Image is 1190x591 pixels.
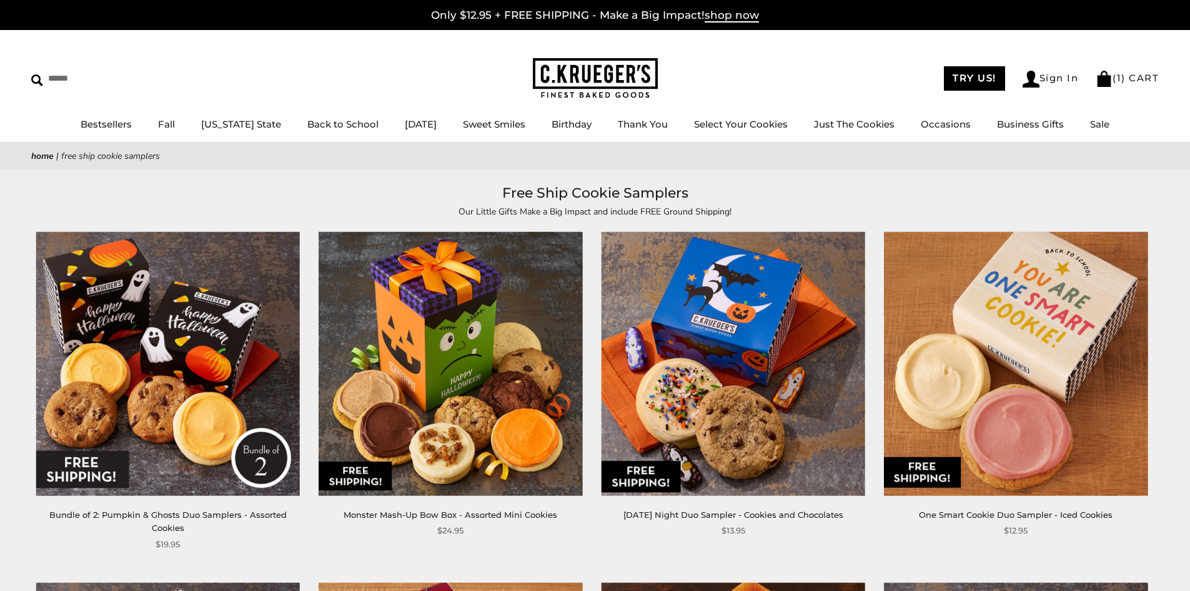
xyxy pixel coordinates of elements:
[705,9,759,23] span: shop now
[50,182,1140,205] h1: Free Ship Cookie Samplers
[1023,71,1039,88] img: Account
[944,66,1005,91] a: TRY US!
[31,74,43,86] img: Search
[56,150,59,162] span: |
[721,524,745,537] span: $13.95
[997,118,1064,130] a: Business Gifts
[533,58,658,99] img: C.KRUEGER'S
[405,118,437,130] a: [DATE]
[1023,71,1079,88] a: Sign In
[463,118,525,130] a: Sweet Smiles
[919,510,1113,520] a: One Smart Cookie Duo Sampler - Iced Cookies
[307,118,379,130] a: Back to School
[201,118,281,130] a: [US_STATE] State
[1117,72,1122,84] span: 1
[884,232,1148,496] img: One Smart Cookie Duo Sampler - Iced Cookies
[81,118,132,130] a: Bestsellers
[921,118,971,130] a: Occasions
[344,510,557,520] a: Monster Mash-Up Bow Box - Assorted Mini Cookies
[814,118,895,130] a: Just The Cookies
[49,510,287,533] a: Bundle of 2: Pumpkin & Ghosts Duo Samplers - Assorted Cookies
[61,150,160,162] span: Free Ship Cookie Samplers
[319,232,582,496] img: Monster Mash-Up Bow Box - Assorted Mini Cookies
[36,232,300,496] img: Bundle of 2: Pumpkin & Ghosts Duo Samplers - Assorted Cookies
[31,69,180,88] input: Search
[1004,524,1028,537] span: $12.95
[308,205,883,219] p: Our Little Gifts Make a Big Impact and include FREE Ground Shipping!
[158,118,175,130] a: Fall
[437,524,464,537] span: $24.95
[1090,118,1109,130] a: Sale
[31,150,54,162] a: Home
[1096,71,1113,87] img: Bag
[694,118,788,130] a: Select Your Cookies
[552,118,592,130] a: Birthday
[618,118,668,130] a: Thank You
[156,538,180,551] span: $19.95
[431,9,759,23] a: Only $12.95 + FREE SHIPPING - Make a Big Impact!shop now
[602,232,865,496] img: Halloween Night Duo Sampler - Cookies and Chocolates
[31,149,1159,163] nav: breadcrumbs
[1096,72,1159,84] a: (1) CART
[623,510,843,520] a: [DATE] Night Duo Sampler - Cookies and Chocolates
